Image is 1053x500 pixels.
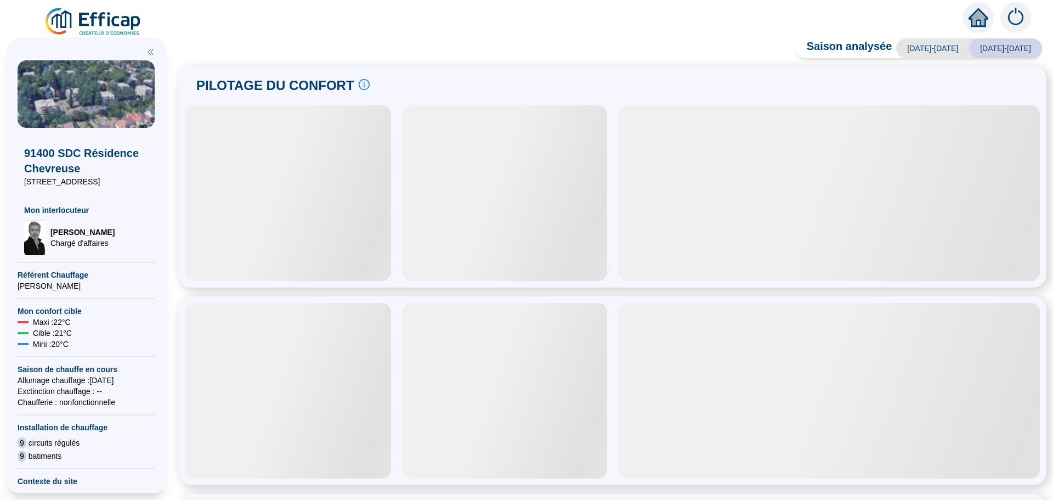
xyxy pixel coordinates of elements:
span: Maxi : 22 °C [33,317,71,328]
span: batiments [29,451,62,462]
span: [DATE]-[DATE] [969,38,1042,58]
span: PILOTAGE DU CONFORT [196,77,354,94]
span: Mon confort cible [18,306,155,317]
span: Mon interlocuteur [24,205,148,216]
span: info-circle [359,79,370,90]
img: Chargé d'affaires [24,220,46,255]
span: Contexte du site [18,476,155,487]
span: 9 [18,437,26,448]
img: efficap energie logo [44,7,143,37]
span: Chaufferie : non fonctionnelle [18,397,155,408]
span: Installation de chauffage [18,422,155,433]
span: Allumage chauffage : [DATE] [18,375,155,386]
span: Saison de chauffe en cours [18,364,155,375]
span: Cible : 21 °C [33,328,72,339]
span: [PERSON_NAME] [18,280,155,291]
span: Mini : 20 °C [33,339,69,350]
span: Exctinction chauffage : -- [18,386,155,397]
span: 91400 SDC Résidence Chevreuse [24,145,148,176]
span: Référent Chauffage [18,269,155,280]
span: [DATE]-[DATE] [896,38,969,58]
span: double-left [147,48,155,56]
span: [PERSON_NAME] [50,227,115,238]
span: circuits régulés [29,437,80,448]
span: 9 [18,451,26,462]
span: Chargé d'affaires [50,238,115,249]
span: [STREET_ADDRESS] [24,176,148,187]
img: alerts [1000,2,1031,33]
span: home [969,8,988,27]
span: Saison analysée [796,38,892,58]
